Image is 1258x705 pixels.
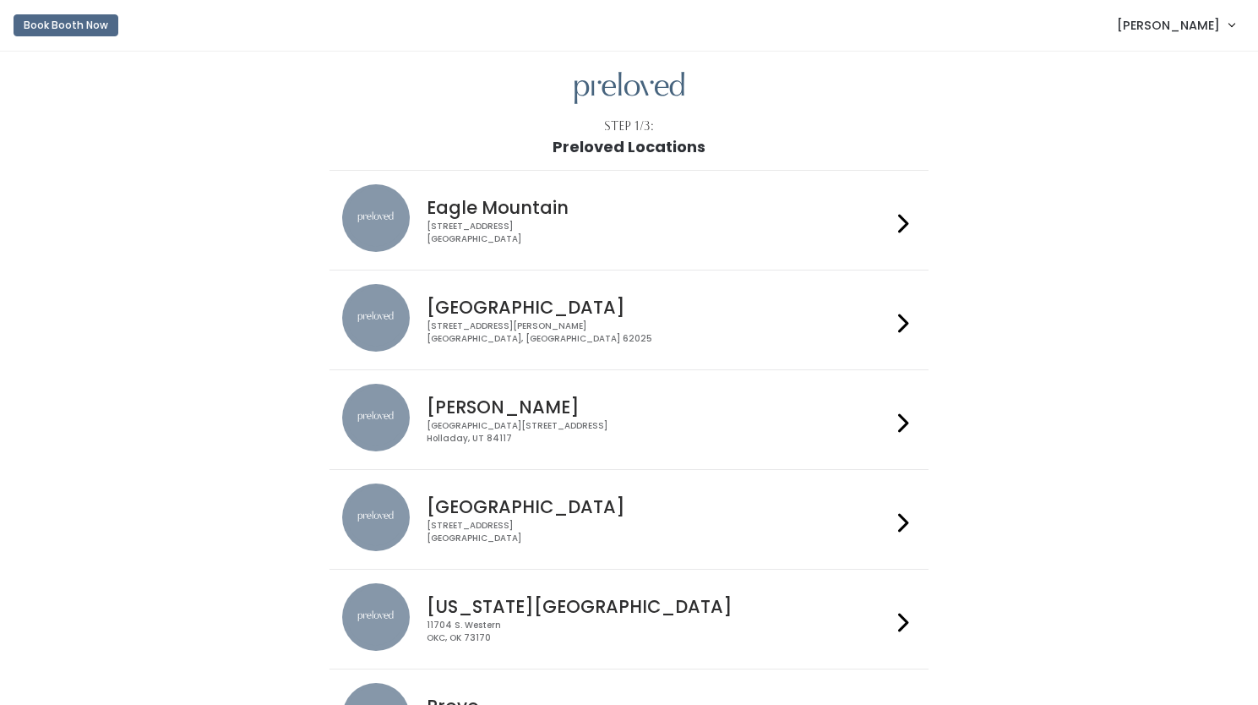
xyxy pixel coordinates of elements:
img: preloved location [342,484,410,551]
div: Step 1/3: [604,117,654,135]
a: preloved location Eagle Mountain [STREET_ADDRESS][GEOGRAPHIC_DATA] [342,184,916,256]
a: preloved location [GEOGRAPHIC_DATA] [STREET_ADDRESS][GEOGRAPHIC_DATA] [342,484,916,555]
div: 11704 S. Western OKC, OK 73170 [427,620,891,644]
img: preloved location [342,583,410,651]
button: Book Booth Now [14,14,118,36]
a: Book Booth Now [14,7,118,44]
a: preloved location [GEOGRAPHIC_DATA] [STREET_ADDRESS][PERSON_NAME][GEOGRAPHIC_DATA], [GEOGRAPHIC_D... [342,284,916,356]
h4: [GEOGRAPHIC_DATA] [427,497,891,516]
div: [GEOGRAPHIC_DATA][STREET_ADDRESS] Holladay, UT 84117 [427,420,891,445]
div: [STREET_ADDRESS] [GEOGRAPHIC_DATA] [427,221,891,245]
img: preloved location [342,184,410,252]
span: [PERSON_NAME] [1117,16,1220,35]
div: [STREET_ADDRESS][PERSON_NAME] [GEOGRAPHIC_DATA], [GEOGRAPHIC_DATA] 62025 [427,320,891,345]
h4: [GEOGRAPHIC_DATA] [427,298,891,317]
h4: [US_STATE][GEOGRAPHIC_DATA] [427,597,891,616]
a: preloved location [PERSON_NAME] [GEOGRAPHIC_DATA][STREET_ADDRESS]Holladay, UT 84117 [342,384,916,456]
h4: [PERSON_NAME] [427,397,891,417]
a: preloved location [US_STATE][GEOGRAPHIC_DATA] 11704 S. WesternOKC, OK 73170 [342,583,916,655]
div: [STREET_ADDRESS] [GEOGRAPHIC_DATA] [427,520,891,544]
h4: Eagle Mountain [427,198,891,217]
img: preloved location [342,284,410,352]
h1: Preloved Locations [553,139,705,156]
img: preloved logo [575,72,684,105]
a: [PERSON_NAME] [1100,7,1251,43]
img: preloved location [342,384,410,451]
